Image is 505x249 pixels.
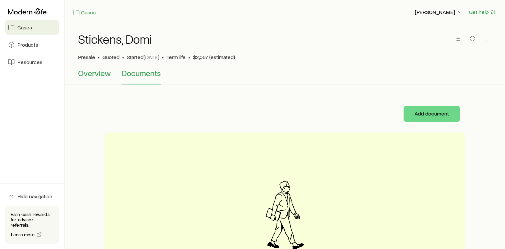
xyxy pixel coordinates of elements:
span: • [188,54,190,60]
span: Products [17,41,38,48]
span: • [122,54,124,60]
a: Cases [5,20,59,35]
button: Add document [404,106,460,122]
span: Term life [167,54,186,60]
div: Case details tabs [78,68,492,84]
div: Earn cash rewards for advisor referrals.Learn more [5,206,59,244]
span: Learn more [11,232,35,237]
p: Presale [78,54,95,60]
span: $2,067 (estimated) [193,54,235,60]
p: Earn cash rewards for advisor referrals. [11,212,53,228]
h1: Stickens, Domi [78,32,152,46]
a: Cases [73,9,96,16]
span: Documents [121,68,161,78]
span: Hide navigation [17,193,52,200]
a: Resources [5,55,59,69]
span: • [98,54,100,60]
button: [PERSON_NAME] [415,8,463,16]
p: [PERSON_NAME] [415,9,463,15]
span: Resources [17,59,42,65]
a: Products [5,37,59,52]
span: Quoted [102,54,119,60]
span: Overview [78,68,111,78]
span: Cases [17,24,32,31]
span: • [162,54,164,60]
p: Started [127,54,159,60]
span: [DATE] [144,54,159,60]
button: Get help [469,8,497,16]
button: Hide navigation [5,189,59,204]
